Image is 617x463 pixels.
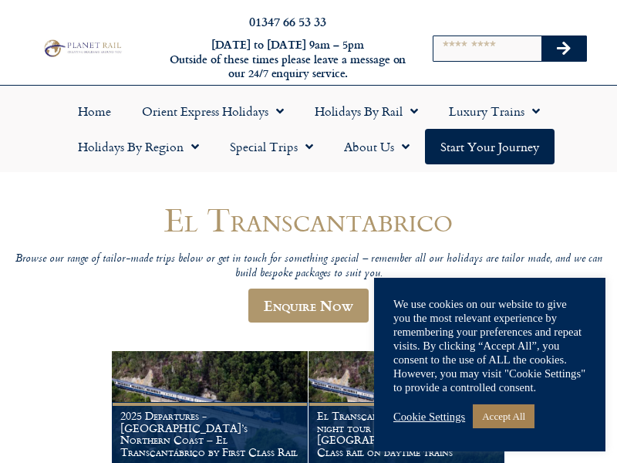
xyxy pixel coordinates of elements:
[425,129,555,164] a: Start your Journey
[8,93,609,164] nav: Menu
[126,93,299,129] a: Orient Express Holidays
[317,410,496,458] h1: El Transcantábrico Gran Lujo – 9 night tour from [GEOGRAPHIC_DATA] by First Class rail on daytime...
[249,12,326,30] a: 01347 66 53 33
[120,410,299,458] h1: 2025 Departures -[GEOGRAPHIC_DATA]’s Northern Coast – El Transcantábrico by First Class Rail
[393,297,586,394] div: We use cookies on our website to give you the most relevant experience by remembering your prefer...
[62,93,126,129] a: Home
[62,129,214,164] a: Holidays by Region
[41,38,123,58] img: Planet Rail Train Holidays Logo
[299,93,433,129] a: Holidays by Rail
[433,93,555,129] a: Luxury Trains
[329,129,425,164] a: About Us
[473,404,534,428] a: Accept All
[541,36,586,61] button: Search
[393,410,465,424] a: Cookie Settings
[248,289,369,323] a: Enquire Now
[14,252,603,281] p: Browse our range of tailor-made trips below or get in touch for something special – remember all ...
[214,129,329,164] a: Special Trips
[168,38,407,81] h6: [DATE] to [DATE] 9am – 5pm Outside of these times please leave a message on our 24/7 enquiry serv...
[14,201,603,238] h1: El Transcantabrico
